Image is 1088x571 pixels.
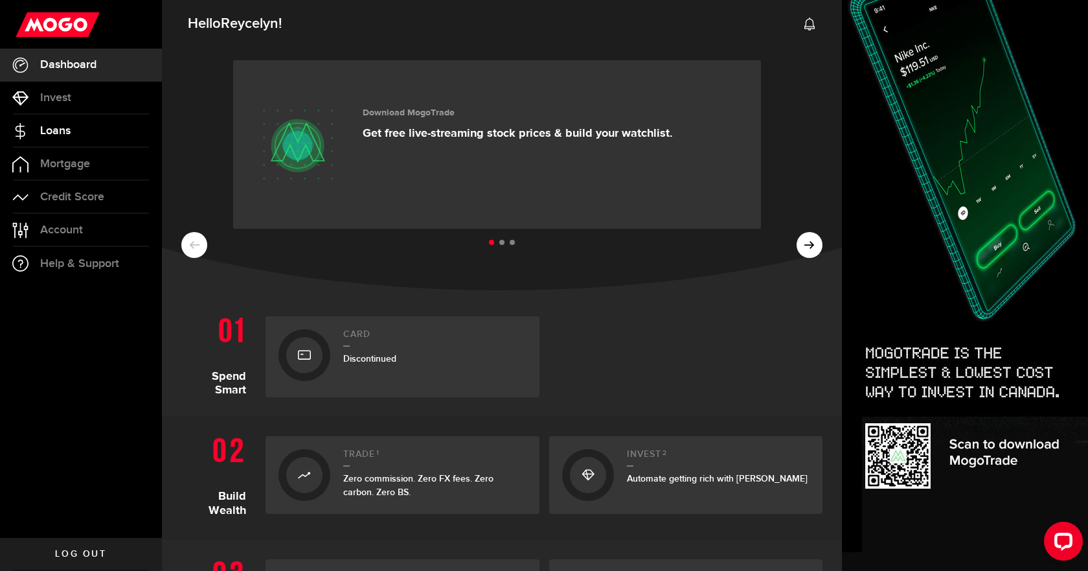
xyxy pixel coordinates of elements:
span: Reycelyn [221,15,278,32]
a: CardDiscontinued [266,316,539,397]
iframe: LiveChat chat widget [1034,517,1088,571]
span: Credit Score [40,191,104,203]
span: Account [40,224,83,236]
span: Invest [40,92,71,104]
a: Download MogoTrade Get free live-streaming stock prices & build your watchlist. [233,60,761,229]
a: Trade1Zero commission. Zero FX fees. Zero carbon. Zero BS. [266,436,539,514]
p: Get free live-streaming stock prices & build your watchlist. [363,126,673,141]
h1: Spend Smart [181,310,256,397]
span: Help & Support [40,258,119,270]
span: Zero commission. Zero FX fees. Zero carbon. Zero BS. [343,473,493,498]
span: Hello ! [188,10,282,38]
span: Mortgage [40,158,90,170]
a: Invest2Automate getting rich with [PERSON_NAME] [549,436,823,514]
span: Dashboard [40,59,96,71]
span: Log out [55,550,106,559]
sup: 2 [663,449,667,457]
h3: Download MogoTrade [363,108,673,119]
h2: Invest [627,449,810,467]
span: Automate getting rich with [PERSON_NAME] [627,473,808,484]
span: Discontinued [343,353,396,364]
h2: Card [343,329,527,347]
h1: Build Wealth [181,430,256,520]
h2: Trade [343,449,527,467]
span: Loans [40,125,71,137]
sup: 1 [376,449,380,457]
